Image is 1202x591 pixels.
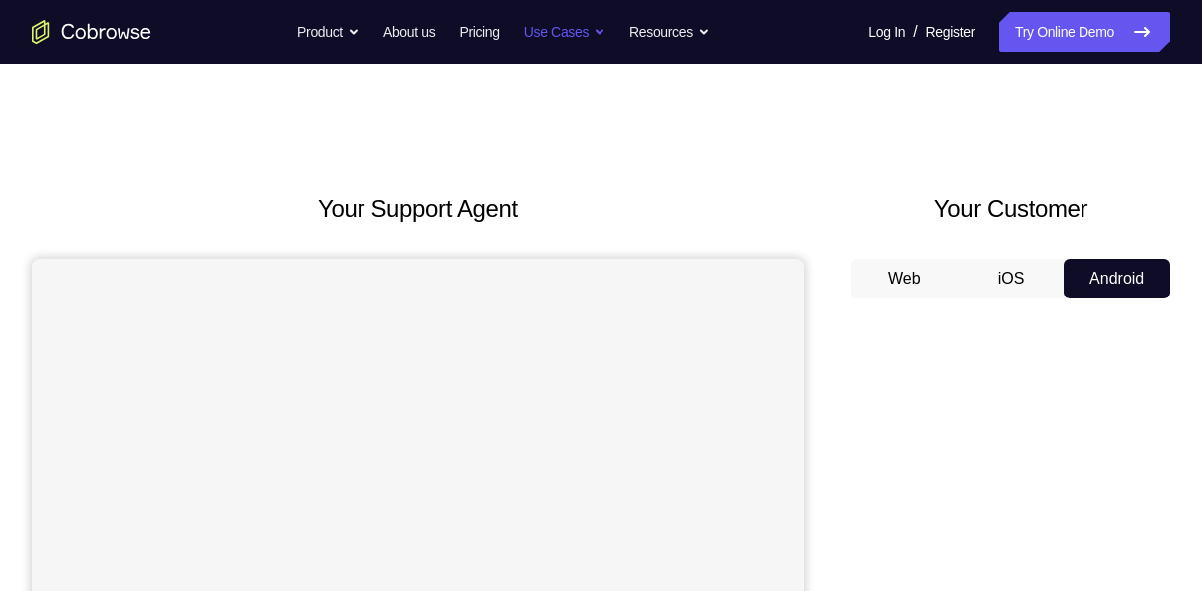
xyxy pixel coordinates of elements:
button: Product [297,12,360,52]
a: Pricing [459,12,499,52]
button: Resources [629,12,710,52]
button: Android [1064,259,1170,298]
button: Use Cases [524,12,605,52]
span: / [913,20,917,44]
button: Web [851,259,958,298]
a: Try Online Demo [999,12,1170,52]
button: iOS [958,259,1065,298]
a: Go to the home page [32,20,151,44]
a: About us [383,12,435,52]
a: Register [926,12,975,52]
a: Log In [868,12,905,52]
h2: Your Customer [851,191,1170,227]
h2: Your Support Agent [32,191,804,227]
